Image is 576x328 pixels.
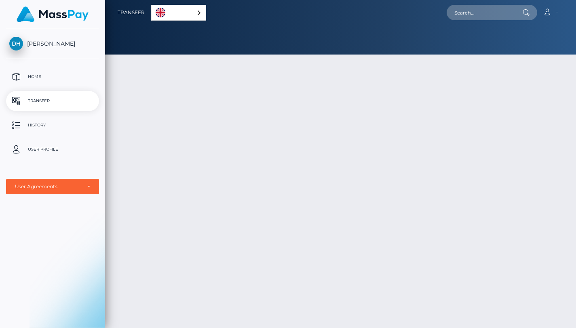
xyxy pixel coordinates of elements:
div: Language [151,5,206,21]
a: English [152,5,206,20]
span: [PERSON_NAME] [6,40,99,47]
aside: Language selected: English [151,5,206,21]
div: User Agreements [15,183,81,190]
img: MassPay [17,6,89,22]
a: Transfer [6,91,99,111]
a: User Profile [6,139,99,160]
p: Transfer [9,95,96,107]
a: Transfer [118,4,145,21]
input: Search... [447,5,523,20]
p: History [9,119,96,131]
a: Home [6,67,99,87]
p: Home [9,71,96,83]
a: History [6,115,99,135]
button: User Agreements [6,179,99,194]
p: User Profile [9,143,96,156]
